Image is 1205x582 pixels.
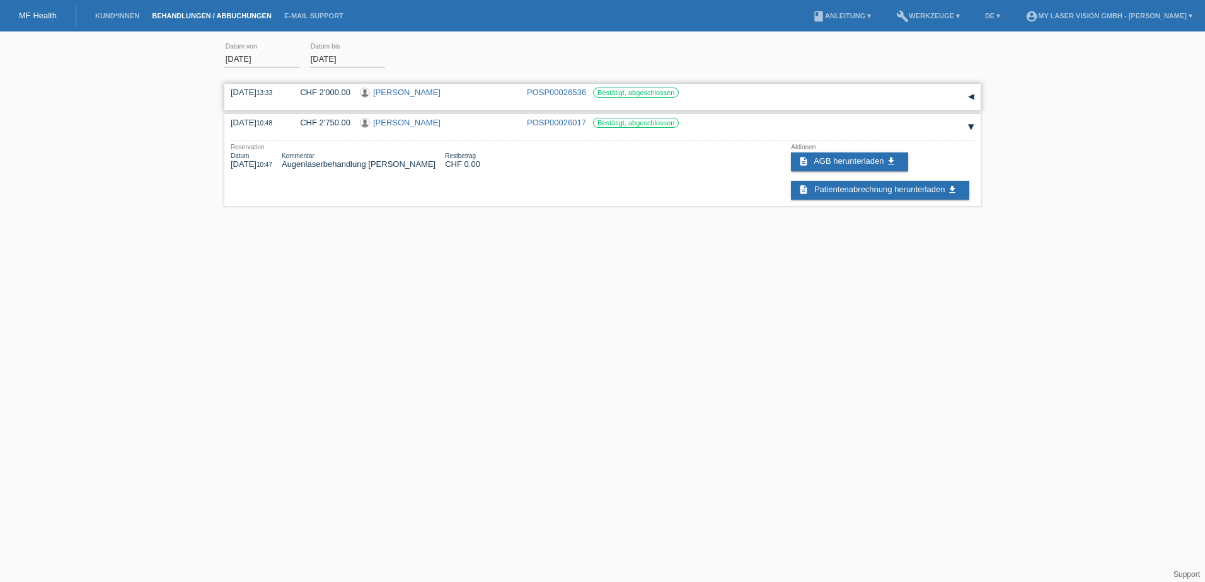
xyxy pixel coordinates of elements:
a: Behandlungen / Abbuchungen [146,12,278,20]
div: [DATE] [231,152,272,169]
a: [PERSON_NAME] [373,118,441,127]
div: Kommentar [282,152,435,159]
i: description [799,185,809,195]
span: 10:47 [257,161,272,168]
i: get_app [886,156,896,166]
div: Restbetrag [445,152,480,159]
a: Support [1173,570,1200,579]
div: Datum [231,152,272,159]
a: Kund*innen [89,12,146,20]
a: description AGB herunterladen get_app [791,152,908,171]
a: buildWerkzeuge ▾ [890,12,966,20]
a: [PERSON_NAME] [373,88,441,97]
span: 13:33 [257,89,272,96]
a: description Patientenabrechnung herunterladen get_app [791,181,969,200]
i: description [799,156,809,166]
a: bookAnleitung ▾ [806,12,877,20]
i: account_circle [1025,10,1038,23]
label: Bestätigt, abgeschlossen [593,118,679,128]
div: CHF 2'000.00 [291,88,350,97]
label: Bestätigt, abgeschlossen [593,88,679,98]
a: POSP00026017 [527,118,586,127]
i: get_app [947,185,957,195]
div: [DATE] [231,88,281,97]
a: MF Health [19,11,57,20]
i: book [812,10,825,23]
span: 10:48 [257,120,272,127]
span: AGB herunterladen [814,156,884,166]
div: [DATE] [231,118,281,127]
div: Reservation [231,144,499,151]
a: POSP00026536 [527,88,586,97]
a: DE ▾ [979,12,1006,20]
div: Augenlaserbehandlung [PERSON_NAME] [282,152,435,169]
a: account_circleMy Laser Vision GmbH - [PERSON_NAME] ▾ [1019,12,1199,20]
a: E-Mail Support [278,12,350,20]
div: CHF 0.00 [445,152,480,169]
div: Aktionen [791,144,974,151]
div: auf-/zuklappen [962,88,981,106]
div: auf-/zuklappen [962,118,981,137]
span: Patientenabrechnung herunterladen [814,185,945,194]
div: CHF 2'750.00 [291,118,350,127]
i: build [896,10,909,23]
